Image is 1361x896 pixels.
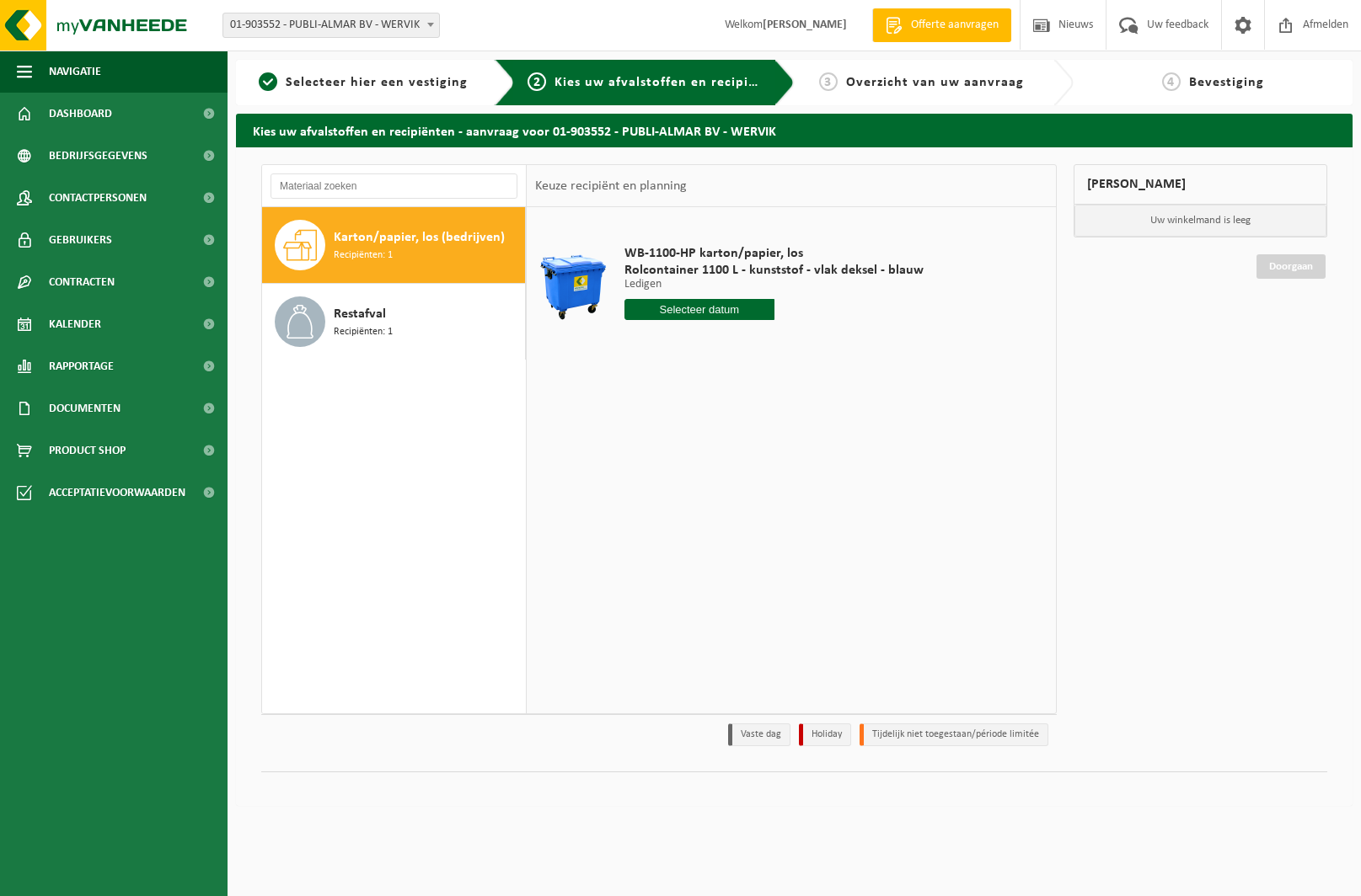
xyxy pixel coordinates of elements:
[334,227,505,248] span: Karton/papier, los (bedrijven)
[49,219,112,261] span: Gebruikers
[728,723,790,746] li: Vaste dag
[49,303,101,345] span: Kalender
[271,173,517,199] input: Materiaal zoeken
[1074,205,1326,237] p: Uw winkelmand is leeg
[1257,254,1326,279] a: Doorgaan
[1189,76,1264,89] span: Bevestiging
[624,299,774,320] input: Selecteer datum
[49,93,112,135] span: Dashboard
[860,723,1048,746] li: Tijdelijk niet toegestaan/période limitée
[259,72,277,91] span: 1
[334,304,386,324] span: Restafval
[49,345,114,387] span: Rapportage
[1162,72,1181,91] span: 4
[262,284,526,360] button: Restafval Recipiënten: 1
[262,207,526,284] button: Karton/papier, los (bedrijven) Recipiënten: 1
[846,76,1024,89] span: Overzicht van uw aanvraag
[799,723,851,746] li: Holiday
[49,387,121,429] span: Documenten
[763,19,847,31] strong: [PERSON_NAME]
[49,51,101,93] span: Navigatie
[555,76,786,89] span: Kies uw afvalstoffen en recipiënten
[49,177,147,219] span: Contactpersonen
[49,261,115,303] span: Contracten
[334,248,393,264] span: Recipiënten: 1
[223,13,439,37] span: 01-903552 - PUBLI-ALMAR BV - WERVIK
[49,429,126,472] span: Product Shop
[286,76,468,89] span: Selecteer hier een vestiging
[244,72,481,93] a: 1Selecteer hier een vestiging
[819,72,838,91] span: 3
[527,165,695,207] div: Keuze recipiënt en planning
[624,279,924,291] p: Ledigen
[624,262,924,279] span: Rolcontainer 1100 L - kunststof - vlak deksel - blauw
[907,17,1003,34] span: Offerte aanvragen
[624,245,924,262] span: WB-1100-HP karton/papier, los
[222,13,440,38] span: 01-903552 - PUBLI-ALMAR BV - WERVIK
[49,472,185,514] span: Acceptatievoorwaarden
[334,324,393,340] span: Recipiënten: 1
[49,135,147,177] span: Bedrijfsgegevens
[1074,164,1327,205] div: [PERSON_NAME]
[528,72,546,91] span: 2
[236,114,1353,147] h2: Kies uw afvalstoffen en recipiënten - aanvraag voor 01-903552 - PUBLI-ALMAR BV - WERVIK
[872,8,1011,42] a: Offerte aanvragen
